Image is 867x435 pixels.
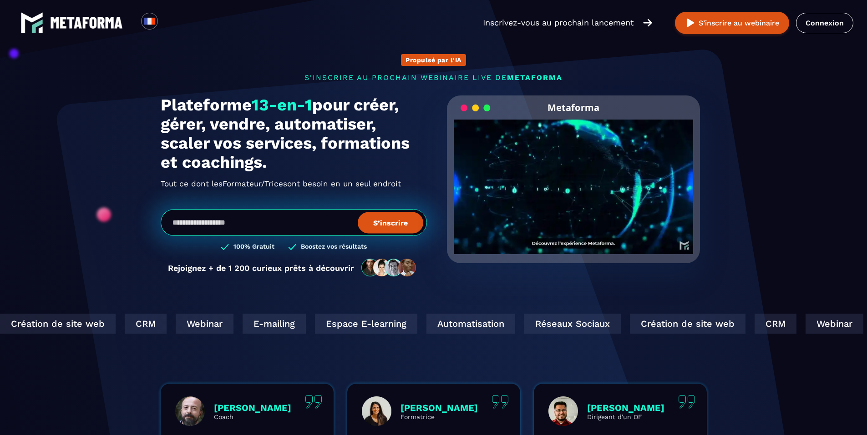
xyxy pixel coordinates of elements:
[643,18,652,28] img: arrow-right
[358,212,423,233] button: S’inscrire
[406,56,461,64] p: Propulsé par l'IA
[587,402,664,413] p: [PERSON_NAME]
[796,13,853,33] a: Connexion
[175,396,205,426] img: profile
[144,15,155,27] img: fr
[20,11,43,34] img: logo
[221,243,229,251] img: checked
[161,73,707,82] p: s'inscrire au prochain webinaire live de
[548,396,578,426] img: profile
[675,12,789,34] button: S’inscrire au webinaire
[678,395,695,409] img: quote
[751,314,793,334] div: CRM
[507,73,563,82] span: METAFORMA
[223,176,287,191] span: Formateur/Trices
[50,17,123,29] img: logo
[548,95,599,120] h2: Metaforma
[305,395,322,409] img: quote
[401,402,478,413] p: [PERSON_NAME]
[685,17,696,29] img: play
[288,243,296,251] img: checked
[214,402,291,413] p: [PERSON_NAME]
[252,95,312,115] span: 13-en-1
[401,413,478,420] p: Formatrice
[312,314,414,334] div: Espace E-learning
[461,104,491,112] img: loading
[802,314,860,334] div: Webinar
[492,395,509,409] img: quote
[172,314,230,334] div: Webinar
[521,314,618,334] div: Réseaux Sociaux
[158,13,180,33] div: Search for option
[454,120,694,239] video: Your browser does not support the video tag.
[166,17,172,28] input: Search for option
[161,95,427,172] h1: Plateforme pour créer, gérer, vendre, automatiser, scaler vos services, formations et coachings.
[483,16,634,29] p: Inscrivez-vous au prochain lancement
[423,314,512,334] div: Automatisation
[122,314,163,334] div: CRM
[362,396,391,426] img: profile
[168,263,354,273] p: Rejoignez + de 1 200 curieux prêts à découvrir
[233,243,274,251] h3: 100% Gratuit
[214,413,291,420] p: Coach
[161,176,427,191] h2: Tout ce dont les ont besoin en un seul endroit
[301,243,367,251] h3: Boostez vos résultats
[587,413,664,420] p: Dirigeant d'un OF
[239,314,303,334] div: E-mailing
[359,258,420,277] img: community-people
[627,314,742,334] div: Création de site web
